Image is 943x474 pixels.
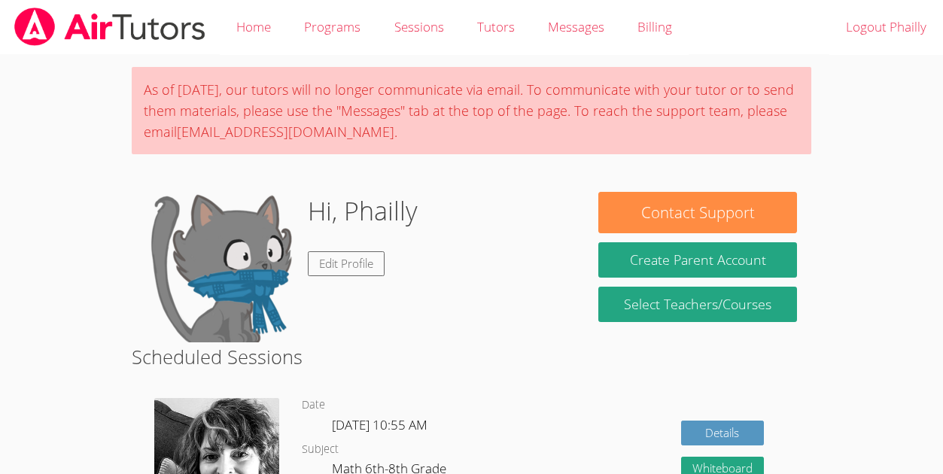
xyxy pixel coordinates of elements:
[132,67,811,154] div: As of [DATE], our tutors will no longer communicate via email. To communicate with your tutor or ...
[308,251,385,276] a: Edit Profile
[332,416,427,433] span: [DATE] 10:55 AM
[681,421,764,445] a: Details
[548,18,604,35] span: Messages
[302,440,339,459] dt: Subject
[132,342,811,371] h2: Scheduled Sessions
[13,8,207,46] img: airtutors_banner-c4298cdbf04f3fff15de1276eac7730deb9818008684d7c2e4769d2f7ddbe033.png
[302,396,325,415] dt: Date
[598,192,798,233] button: Contact Support
[598,287,798,322] a: Select Teachers/Courses
[598,242,798,278] button: Create Parent Account
[308,192,418,230] h1: Hi, Phailly
[145,192,296,342] img: default.png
